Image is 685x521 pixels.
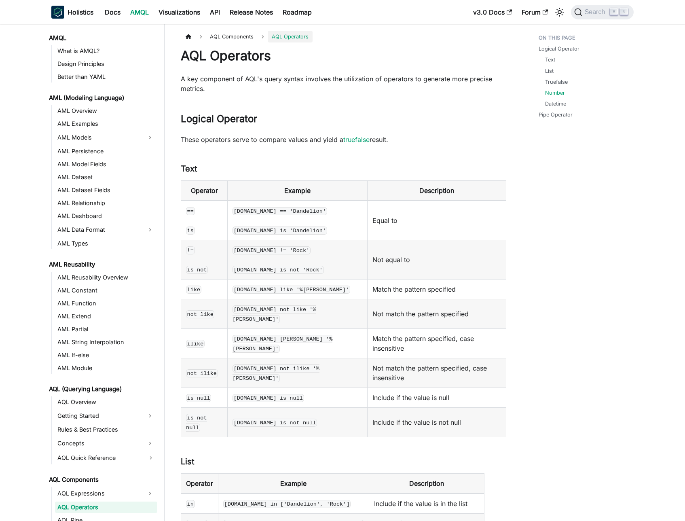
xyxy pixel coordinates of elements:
[539,111,573,119] a: Pipe Operator
[55,298,157,309] a: AML Function
[47,32,157,44] a: AMQL
[55,487,143,500] a: AQL Expressions
[143,409,157,422] button: Expand sidebar category 'Getting Started'
[368,201,506,240] td: Equal to
[47,92,157,104] a: AML (Modeling Language)
[186,266,208,274] code: is not
[55,184,157,196] a: AML Dataset Fields
[186,394,211,402] code: is null
[125,6,154,19] a: AMQL
[51,6,93,19] a: HolisticsHolistics
[181,31,196,42] a: Home page
[47,383,157,395] a: AQL (Querying Language)
[368,388,506,408] td: Include if the value is null
[143,487,157,500] button: Expand sidebar category 'AQL Expressions'
[55,396,157,408] a: AQL Overview
[55,502,157,513] a: AQL Operators
[517,6,553,19] a: Forum
[186,286,201,294] code: like
[55,451,157,464] a: AQL Quick Reference
[186,414,207,432] code: is not null
[545,100,566,108] a: Datetime
[154,6,205,19] a: Visualizations
[181,135,506,144] p: These operators serve to compare values and yield a result.
[181,74,506,93] p: A key component of AQL's query syntax involves the utilization of operators to generate more prec...
[368,408,506,437] td: Include if the value is not null
[233,364,319,382] code: [DOMAIN_NAME] not ilike '%[PERSON_NAME]'
[233,227,327,235] code: [DOMAIN_NAME] is 'Dandelion'
[620,8,628,15] kbd: K
[55,424,157,435] a: Rules & Best Practices
[55,311,157,322] a: AML Extend
[47,474,157,485] a: AQL Components
[181,113,506,128] h2: Logical Operator
[268,31,313,42] span: AQL Operators
[181,48,506,64] h1: AQL Operators
[278,6,317,19] a: Roadmap
[233,266,323,274] code: [DOMAIN_NAME] is not 'Rock'
[225,6,278,19] a: Release Notes
[218,474,369,494] th: Example
[55,285,157,296] a: AML Constant
[55,197,157,209] a: AML Relationship
[186,369,218,377] code: not ilike
[610,8,618,15] kbd: ⌘
[55,146,157,157] a: AML Persistence
[181,164,506,174] h3: Text
[233,246,311,254] code: [DOMAIN_NAME] != 'Rock'
[343,136,370,144] a: truefalse
[545,67,554,75] a: List
[186,500,195,508] code: in
[55,58,157,70] a: Design Principles
[205,6,225,19] a: API
[223,500,351,508] code: [DOMAIN_NAME] in ['Dandelion', 'Rock']
[539,45,579,53] a: Logical Operator
[233,305,316,323] code: [DOMAIN_NAME] not like '%[PERSON_NAME]'
[369,474,484,494] th: Description
[369,493,484,514] td: Include if the value is in the list
[181,457,506,467] h3: List
[181,181,228,201] th: Operator
[233,207,327,215] code: [DOMAIN_NAME] == 'Dandelion'
[571,5,634,19] button: Search (Command+K)
[186,227,195,235] code: is
[233,335,332,353] code: [DOMAIN_NAME] [PERSON_NAME] '%[PERSON_NAME]'
[186,246,195,254] code: !=
[368,280,506,299] td: Match the pattern specified
[100,6,125,19] a: Docs
[55,409,143,422] a: Getting Started
[233,419,317,427] code: [DOMAIN_NAME] is not null
[181,31,506,42] nav: Breadcrumbs
[55,159,157,170] a: AML Model Fields
[55,118,157,129] a: AML Examples
[186,207,195,215] code: ==
[228,181,368,201] th: Example
[47,259,157,270] a: AML Reusability
[368,299,506,329] td: Not match the pattern specified
[468,6,517,19] a: v3.0 Docs
[143,223,157,236] button: Expand sidebar category 'AML Data Format'
[55,238,157,249] a: AML Types
[545,56,555,64] a: Text
[55,71,157,83] a: Better than YAML
[206,31,258,42] span: AQL Components
[545,89,565,97] a: Number
[55,131,143,144] a: AML Models
[143,437,157,450] button: Expand sidebar category 'Concepts'
[55,210,157,222] a: AML Dashboard
[51,6,64,19] img: Holistics
[181,474,218,494] th: Operator
[186,310,214,318] code: not like
[55,362,157,374] a: AML Module
[233,286,350,294] code: [DOMAIN_NAME] like '%[PERSON_NAME]'
[55,223,143,236] a: AML Data Format
[68,7,93,17] b: Holistics
[143,131,157,144] button: Expand sidebar category 'AML Models'
[233,394,304,402] code: [DOMAIN_NAME] is null
[43,24,165,521] nav: Docs sidebar
[368,358,506,388] td: Not match the pattern specified, case insensitive
[368,240,506,280] td: Not equal to
[368,181,506,201] th: Description
[55,437,143,450] a: Concepts
[55,349,157,361] a: AML If-else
